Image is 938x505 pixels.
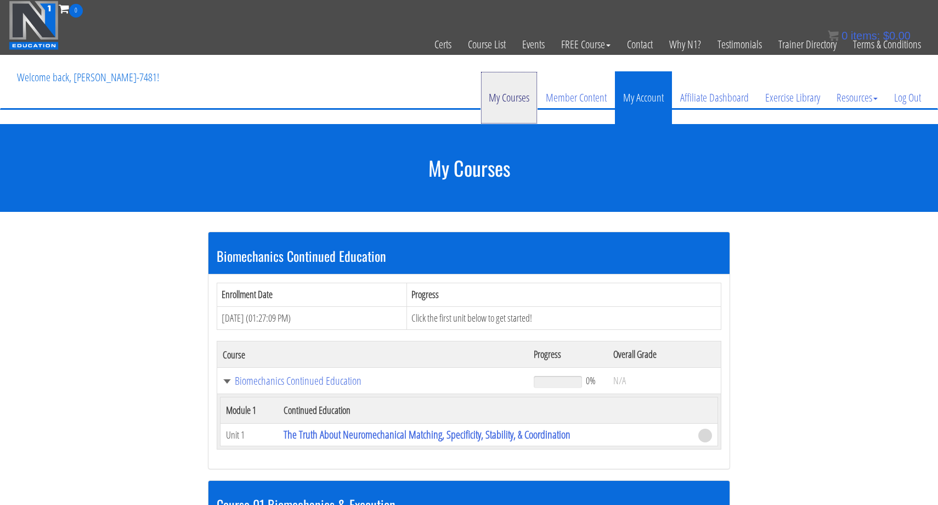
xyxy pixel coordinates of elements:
a: My Account [615,71,672,124]
a: Testimonials [709,18,770,71]
td: Click the first unit below to get started! [406,306,721,330]
th: Continued Education [278,397,693,424]
img: n1-education [9,1,59,50]
p: Welcome back, [PERSON_NAME]-7481! [9,55,167,99]
span: items: [851,30,880,42]
a: Trainer Directory [770,18,845,71]
th: Course [217,341,528,368]
a: Course List [460,18,514,71]
a: Affiliate Dashboard [672,71,757,124]
a: Resources [828,71,886,124]
bdi: 0.00 [883,30,911,42]
a: 0 [59,1,83,16]
a: Why N1? [661,18,709,71]
a: Terms & Conditions [845,18,929,71]
span: 0 [69,4,83,18]
a: Biomechanics Continued Education [223,375,523,386]
a: Exercise Library [757,71,828,124]
span: 0 [841,30,847,42]
img: icon11.png [828,30,839,41]
th: Overall Grade [608,341,721,368]
h3: Biomechanics Continued Education [217,249,721,263]
a: Certs [426,18,460,71]
th: Progress [406,283,721,306]
a: Member Content [538,71,615,124]
a: Log Out [886,71,929,124]
span: $ [883,30,889,42]
th: Enrollment Date [217,283,407,306]
a: The Truth About Neuromechanical Matching, Specificity, Stability, & Coordination [284,427,570,442]
a: Events [514,18,553,71]
a: My Courses [481,71,538,124]
th: Module 1 [221,397,278,424]
th: Progress [528,341,608,368]
a: 0 items: $0.00 [828,30,911,42]
td: N/A [608,368,721,394]
td: Unit 1 [221,424,278,446]
a: FREE Course [553,18,619,71]
a: Contact [619,18,661,71]
span: 0% [586,374,596,386]
td: [DATE] (01:27:09 PM) [217,306,407,330]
